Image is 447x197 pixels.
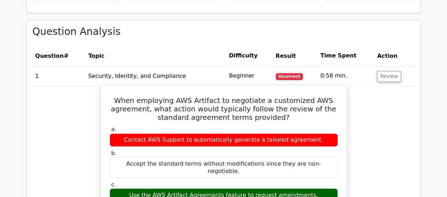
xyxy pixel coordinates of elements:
[109,96,339,122] h5: When employing AWS Artifact to negotiate a customized AWS agreement, what action would typically ...
[226,66,273,86] td: Beginner
[226,46,273,66] th: Difficulty
[33,46,86,66] th: #
[35,53,64,59] span: Question
[33,66,86,86] td: 1
[273,46,317,66] th: Result
[374,46,414,66] th: Action
[111,126,117,133] span: a.
[317,66,374,86] td: 0:58 min.
[276,73,303,80] span: Incorrect
[110,133,338,147] div: Contact AWS Support to automatically generate a tailored agreement.
[317,46,374,66] th: Time Spent
[33,26,415,38] h3: Question Analysis
[86,46,226,66] th: Topic
[110,157,338,178] div: Accept the standard terms without modifications since they are non-negotiable.
[111,181,116,187] span: c.
[111,149,117,156] span: b.
[377,71,401,82] button: Review
[86,66,226,86] td: Security, Identity, and Compliance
